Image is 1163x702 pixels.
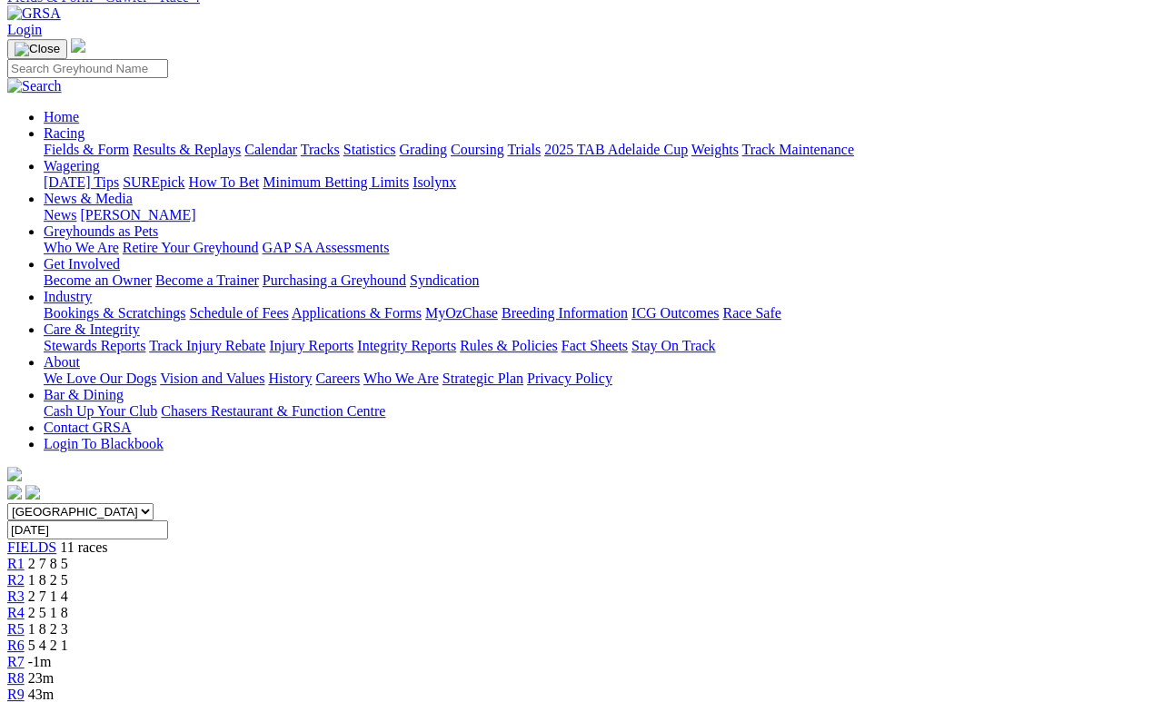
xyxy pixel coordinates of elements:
[410,272,479,288] a: Syndication
[28,605,68,620] span: 2 5 1 8
[7,485,22,499] img: facebook.svg
[7,670,25,686] a: R8
[263,240,390,255] a: GAP SA Assessments
[413,174,456,190] a: Isolynx
[44,158,100,173] a: Wagering
[451,142,504,157] a: Coursing
[363,371,439,386] a: Who We Are
[28,621,68,637] span: 1 8 2 3
[7,621,25,637] a: R5
[189,305,288,321] a: Schedule of Fees
[44,174,119,190] a: [DATE] Tips
[123,240,259,255] a: Retire Your Greyhound
[7,59,168,78] input: Search
[343,142,396,157] a: Statistics
[44,142,1156,158] div: Racing
[263,174,409,190] a: Minimum Betting Limits
[44,354,80,370] a: About
[44,436,164,451] a: Login To Blackbook
[133,142,241,157] a: Results & Replays
[44,240,1156,256] div: Greyhounds as Pets
[160,371,264,386] a: Vision and Values
[631,338,715,353] a: Stay On Track
[442,371,523,386] a: Strategic Plan
[44,338,145,353] a: Stewards Reports
[28,687,54,702] span: 43m
[44,142,129,157] a: Fields & Form
[631,305,719,321] a: ICG Outcomes
[742,142,854,157] a: Track Maintenance
[44,240,119,255] a: Who We Are
[44,371,156,386] a: We Love Our Dogs
[15,42,60,56] img: Close
[44,207,1156,223] div: News & Media
[60,539,107,555] span: 11 races
[28,638,68,653] span: 5 4 2 1
[7,638,25,653] a: R6
[7,556,25,571] a: R1
[28,588,68,604] span: 2 7 1 4
[44,305,185,321] a: Bookings & Scratchings
[400,142,447,157] a: Grading
[44,321,140,337] a: Care & Integrity
[269,338,353,353] a: Injury Reports
[7,572,25,588] span: R2
[7,22,42,37] a: Login
[71,38,85,53] img: logo-grsa-white.png
[7,588,25,604] span: R3
[44,191,133,206] a: News & Media
[7,605,25,620] a: R4
[44,338,1156,354] div: Care & Integrity
[691,142,739,157] a: Weights
[44,403,157,419] a: Cash Up Your Club
[460,338,558,353] a: Rules & Policies
[123,174,184,190] a: SUREpick
[301,142,340,157] a: Tracks
[357,338,456,353] a: Integrity Reports
[507,142,541,157] a: Trials
[44,371,1156,387] div: About
[28,654,52,669] span: -1m
[44,305,1156,321] div: Industry
[44,256,120,272] a: Get Involved
[44,223,158,239] a: Greyhounds as Pets
[44,174,1156,191] div: Wagering
[25,485,40,499] img: twitter.svg
[155,272,259,288] a: Become a Trainer
[80,207,195,222] a: [PERSON_NAME]
[268,371,312,386] a: History
[161,403,385,419] a: Chasers Restaurant & Function Centre
[28,572,68,588] span: 1 8 2 5
[44,272,152,288] a: Become an Owner
[527,371,612,386] a: Privacy Policy
[44,387,124,402] a: Bar & Dining
[189,174,260,190] a: How To Bet
[7,39,67,59] button: Toggle navigation
[244,142,297,157] a: Calendar
[7,654,25,669] a: R7
[28,670,54,686] span: 23m
[7,687,25,702] a: R9
[28,556,68,571] span: 2 7 8 5
[425,305,498,321] a: MyOzChase
[44,207,76,222] a: News
[292,305,422,321] a: Applications & Forms
[315,371,360,386] a: Careers
[44,272,1156,289] div: Get Involved
[7,5,61,22] img: GRSA
[722,305,780,321] a: Race Safe
[502,305,628,321] a: Breeding Information
[544,142,688,157] a: 2025 TAB Adelaide Cup
[44,125,84,141] a: Racing
[44,420,131,435] a: Contact GRSA
[44,109,79,124] a: Home
[7,467,22,481] img: logo-grsa-white.png
[7,539,56,555] a: FIELDS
